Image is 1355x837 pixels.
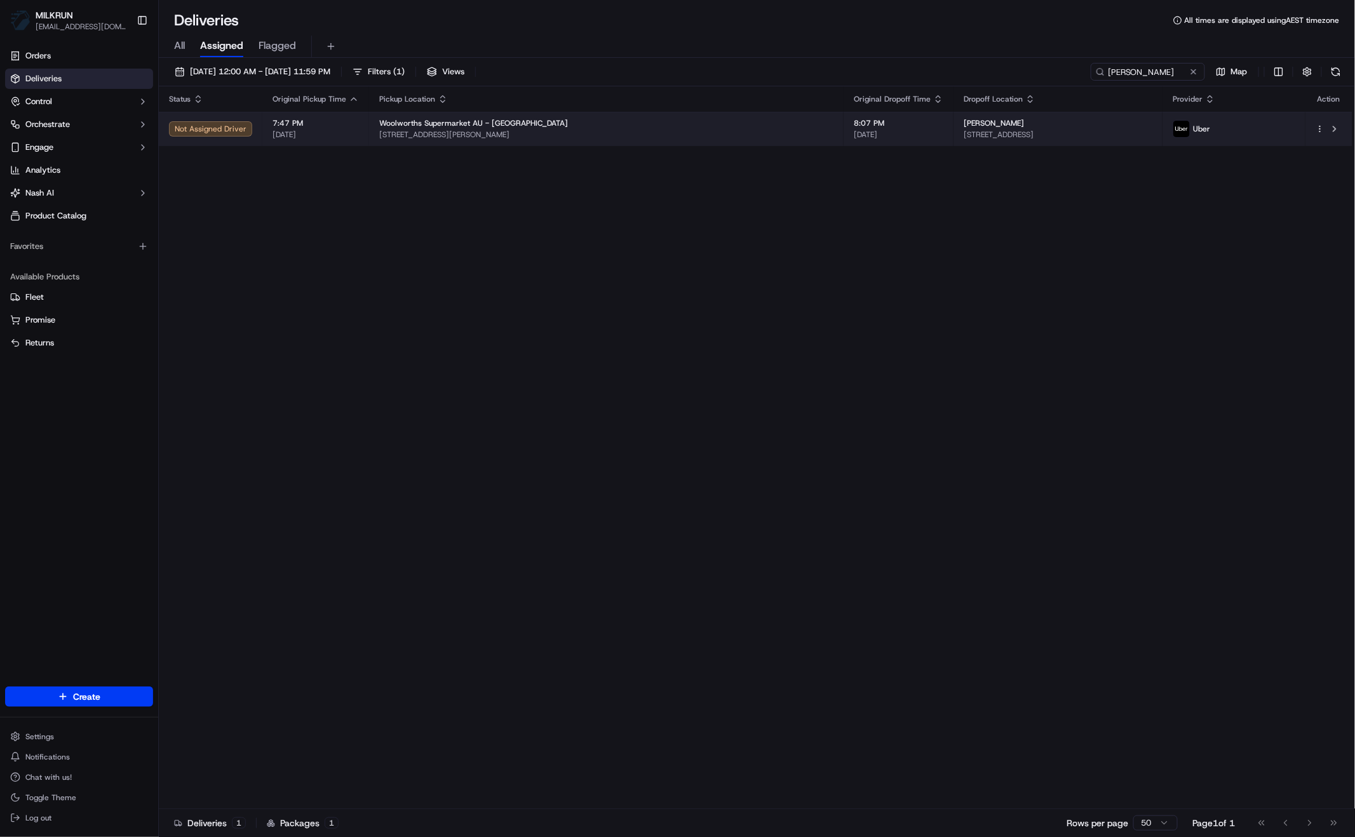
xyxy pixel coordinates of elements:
a: Orders [5,46,153,66]
input: Got a question? Start typing here... [33,82,229,95]
span: Pylon [126,215,154,225]
button: MILKRUN [36,9,73,22]
span: Map [1231,66,1248,77]
span: Flagged [259,38,296,53]
span: Promise [25,314,55,326]
button: Views [421,63,470,81]
div: Packages [267,817,339,829]
span: Original Pickup Time [273,94,346,104]
button: Engage [5,137,153,157]
span: 7:47 PM [273,118,359,128]
a: Analytics [5,160,153,180]
span: API Documentation [120,184,204,197]
span: Chat with us! [25,772,72,782]
div: 1 [325,817,339,829]
button: Log out [5,809,153,827]
span: ( 1 ) [393,66,405,77]
span: Woolworths Supermarket AU - [GEOGRAPHIC_DATA] [379,118,568,128]
button: Promise [5,310,153,330]
div: Available Products [5,267,153,287]
span: Control [25,96,52,107]
span: All [174,38,185,53]
span: Filters [368,66,405,77]
img: Nash [13,13,38,38]
span: [PERSON_NAME] [964,118,1024,128]
button: Orchestrate [5,114,153,135]
span: Returns [25,337,54,349]
span: Orchestrate [25,119,70,130]
a: Promise [10,314,148,326]
span: Fleet [25,291,44,303]
a: 📗Knowledge Base [8,179,102,202]
span: Uber [1193,124,1210,134]
div: Deliveries [174,817,246,829]
span: Pickup Location [379,94,435,104]
div: Favorites [5,236,153,257]
span: Assigned [200,38,243,53]
span: [STREET_ADDRESS] [964,130,1152,140]
input: Type to search [1091,63,1205,81]
button: Start new chat [216,125,231,140]
span: Log out [25,813,51,823]
span: Analytics [25,164,60,176]
span: Orders [25,50,51,62]
div: Action [1316,94,1342,104]
button: Control [5,91,153,112]
span: Notifications [25,752,70,762]
div: 📗 [13,185,23,196]
span: Status [169,94,191,104]
h1: Deliveries [174,10,239,30]
div: 1 [232,817,246,829]
span: Deliveries [25,73,62,84]
div: We're available if you need us! [43,134,161,144]
a: Deliveries [5,69,153,89]
span: Original Dropoff Time [854,94,931,104]
span: Product Catalog [25,210,86,222]
span: Engage [25,142,53,153]
span: 8:07 PM [854,118,943,128]
img: MILKRUN [10,10,30,30]
a: Fleet [10,291,148,303]
span: Views [442,66,464,77]
p: Rows per page [1067,817,1128,829]
button: Returns [5,333,153,353]
button: Filters(1) [347,63,410,81]
span: Knowledge Base [25,184,97,197]
span: Provider [1173,94,1203,104]
button: MILKRUNMILKRUN[EMAIL_ADDRESS][DOMAIN_NAME] [5,5,131,36]
div: Start new chat [43,121,208,134]
span: [DATE] [273,130,359,140]
button: Toggle Theme [5,789,153,807]
button: Chat with us! [5,768,153,786]
button: Notifications [5,748,153,766]
span: [DATE] [854,130,943,140]
span: Create [73,690,100,703]
span: Nash AI [25,187,54,199]
button: [DATE] 12:00 AM - [DATE] 11:59 PM [169,63,336,81]
img: uber-new-logo.jpeg [1173,121,1190,137]
button: Settings [5,728,153,746]
a: Product Catalog [5,206,153,226]
button: Create [5,686,153,707]
p: Welcome 👋 [13,51,231,71]
span: Settings [25,732,54,742]
span: [STREET_ADDRESS][PERSON_NAME] [379,130,833,140]
a: 💻API Documentation [102,179,209,202]
span: All times are displayed using AEST timezone [1185,15,1340,25]
img: 1736555255976-a54dd68f-1ca7-489b-9aae-adbdc363a1c4 [13,121,36,144]
button: Map [1210,63,1253,81]
button: Fleet [5,287,153,307]
span: Dropoff Location [964,94,1023,104]
div: Page 1 of 1 [1193,817,1236,829]
div: 💻 [107,185,118,196]
a: Powered byPylon [90,215,154,225]
button: [EMAIL_ADDRESS][DOMAIN_NAME] [36,22,126,32]
button: Nash AI [5,183,153,203]
span: Toggle Theme [25,793,76,803]
span: [DATE] 12:00 AM - [DATE] 11:59 PM [190,66,330,77]
a: Returns [10,337,148,349]
button: Refresh [1327,63,1345,81]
